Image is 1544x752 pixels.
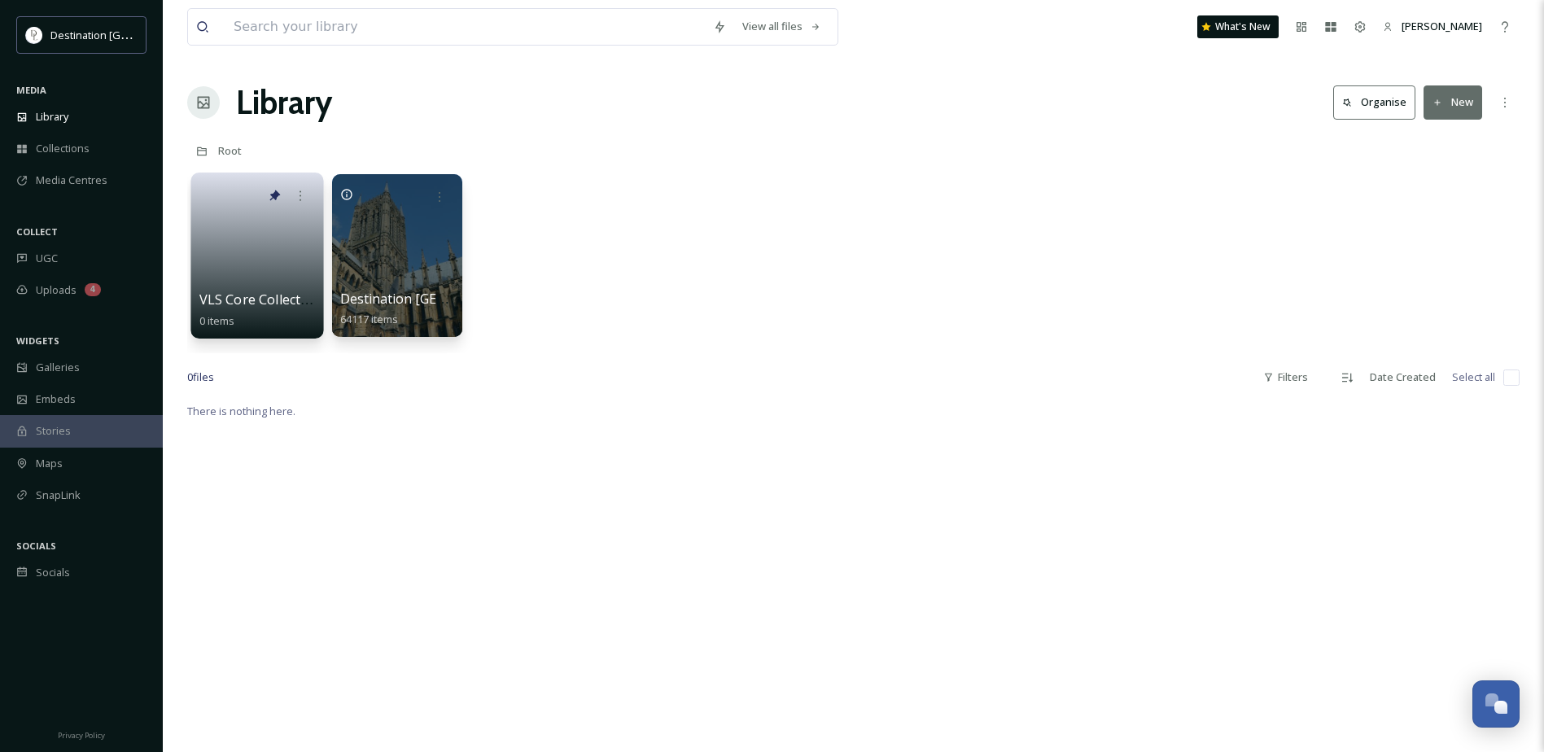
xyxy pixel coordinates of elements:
span: Uploads [36,282,77,298]
span: SOCIALS [16,540,56,552]
div: 4 [85,283,101,296]
span: Library [36,109,68,125]
span: WIDGETS [16,334,59,347]
span: Root [218,143,242,158]
span: Select all [1452,369,1495,385]
span: Galleries [36,360,80,375]
button: Open Chat [1472,680,1520,728]
span: COLLECT [16,225,58,238]
span: MEDIA [16,84,46,96]
span: Media Centres [36,173,107,188]
div: Date Created [1362,361,1444,393]
span: Destination [GEOGRAPHIC_DATA] [340,290,546,308]
a: View all files [734,11,829,42]
a: What's New [1197,15,1279,38]
span: SnapLink [36,487,81,503]
span: There is nothing here. [187,404,295,418]
span: Collections [36,141,90,156]
span: Embeds [36,391,76,407]
span: UGC [36,251,58,266]
input: Search your library [225,9,705,45]
a: VLS Core Collection0 items [199,292,321,328]
span: 0 items [199,313,235,327]
button: New [1424,85,1482,119]
span: 0 file s [187,369,214,385]
span: VLS Core Collection [199,291,321,308]
span: 64117 items [340,312,398,326]
span: Privacy Policy [58,730,105,741]
a: Privacy Policy [58,724,105,744]
span: Socials [36,565,70,580]
button: Organise [1333,85,1415,119]
a: Library [236,78,332,127]
a: Destination [GEOGRAPHIC_DATA]64117 items [340,291,546,326]
div: Filters [1255,361,1316,393]
a: [PERSON_NAME] [1375,11,1490,42]
span: Maps [36,456,63,471]
span: Destination [GEOGRAPHIC_DATA] [50,27,212,42]
span: Stories [36,423,71,439]
a: Root [218,141,242,160]
span: [PERSON_NAME] [1402,19,1482,33]
img: hNr43QXL_400x400.jpg [26,27,42,43]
